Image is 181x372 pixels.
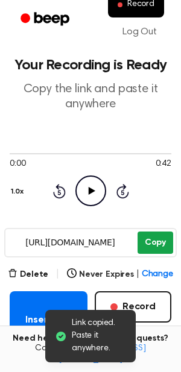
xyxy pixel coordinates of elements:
[138,232,173,254] button: Copy
[8,268,48,281] button: Delete
[10,58,171,72] h1: Your Recording is Ready
[59,344,146,364] a: [EMAIL_ADDRESS][DOMAIN_NAME]
[10,82,171,112] p: Copy the link and paste it anywhere
[10,291,87,361] button: Insert into Doc
[72,317,126,355] span: Link copied. Paste it anywhere.
[7,344,174,365] span: Contact us
[156,158,171,171] span: 0:42
[95,291,171,323] button: Record
[67,268,173,281] button: Never Expires|Change
[136,268,139,281] span: |
[110,17,169,46] a: Log Out
[10,158,25,171] span: 0:00
[12,8,80,31] a: Beep
[10,181,28,202] button: 1.0x
[56,267,60,282] span: |
[142,268,173,281] span: Change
